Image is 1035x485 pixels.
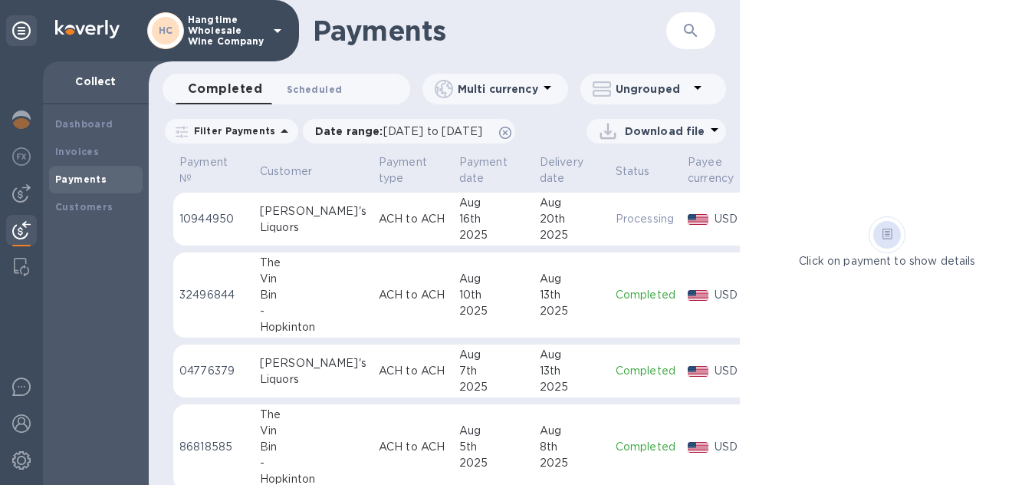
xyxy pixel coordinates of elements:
span: [DATE] to [DATE] [383,125,482,137]
b: Invoices [55,146,99,157]
div: The [260,407,366,423]
div: Aug [540,347,603,363]
p: ACH to ACH [379,439,447,455]
div: 13th [540,287,603,303]
p: USD [715,287,754,303]
p: Payee currency [688,154,734,186]
div: Vin [260,423,366,439]
span: Customer [260,163,332,180]
div: Aug [459,347,527,363]
p: Download file [625,124,705,139]
div: Unpin categories [6,15,37,46]
div: 2025 [459,379,527,395]
div: Aug [459,271,527,287]
span: Payment № [179,154,248,186]
div: 2025 [459,227,527,243]
img: USD [688,290,708,301]
p: Delivery date [540,154,583,186]
span: Payment date [459,154,527,186]
p: ACH to ACH [379,211,447,227]
p: Hangtime Wholesale Wine Company [188,15,264,47]
div: 2025 [540,455,603,471]
div: Aug [540,195,603,211]
div: 2025 [459,303,527,319]
div: The [260,255,366,271]
div: Bin [260,287,366,303]
p: USD [715,363,754,379]
div: 2025 [540,227,603,243]
div: 10th [459,287,527,303]
span: Status [616,163,670,180]
div: Hopkinton [260,319,366,335]
span: Delivery date [540,154,603,186]
h1: Payments [313,15,635,47]
div: 2025 [459,455,527,471]
p: 10944950 [179,211,248,227]
div: - [260,455,366,471]
p: USD [715,439,754,455]
p: Multi currency [458,81,538,97]
div: Date range:[DATE] to [DATE] [303,119,515,144]
p: Collect [55,74,136,89]
img: Foreign exchange [12,147,31,166]
p: Processing [616,211,675,227]
span: Completed [188,78,262,100]
span: Payment type [379,154,447,186]
div: 16th [459,211,527,227]
p: Click on payment to show details [799,253,975,269]
div: Liquors [260,219,366,236]
img: Logo [55,20,120,38]
p: Completed [616,363,675,379]
div: 8th [540,439,603,455]
div: Liquors [260,371,366,388]
p: Completed [616,439,675,455]
p: 32496844 [179,287,248,303]
p: Payment № [179,154,228,186]
div: Aug [459,195,527,211]
b: Payments [55,173,107,185]
p: Date range : [315,124,490,139]
p: Customer [260,163,312,180]
b: Dashboard [55,118,113,130]
p: Completed [616,287,675,303]
div: 20th [540,211,603,227]
span: Scheduled [287,81,342,97]
div: 5th [459,439,527,455]
b: Customers [55,201,113,213]
div: 2025 [540,379,603,395]
div: 13th [540,363,603,379]
img: USD [688,214,708,225]
p: 86818585 [179,439,248,455]
img: USD [688,366,708,377]
div: Vin [260,271,366,287]
div: 2025 [540,303,603,319]
b: HC [159,25,173,36]
div: [PERSON_NAME]'s [260,355,366,371]
div: Aug [459,423,527,439]
div: [PERSON_NAME]'s [260,203,366,219]
span: Payee currency [688,154,754,186]
p: 04776379 [179,363,248,379]
p: ACH to ACH [379,363,447,379]
p: Status [616,163,650,180]
p: Filter Payments [188,124,275,137]
p: Ungrouped [616,81,688,97]
p: ACH to ACH [379,287,447,303]
p: USD [715,211,754,227]
p: Payment date [459,154,508,186]
div: Aug [540,423,603,439]
div: Bin [260,439,366,455]
div: - [260,303,366,319]
p: Payment type [379,154,427,186]
div: Aug [540,271,603,287]
img: USD [688,442,708,453]
div: 7th [459,363,527,379]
